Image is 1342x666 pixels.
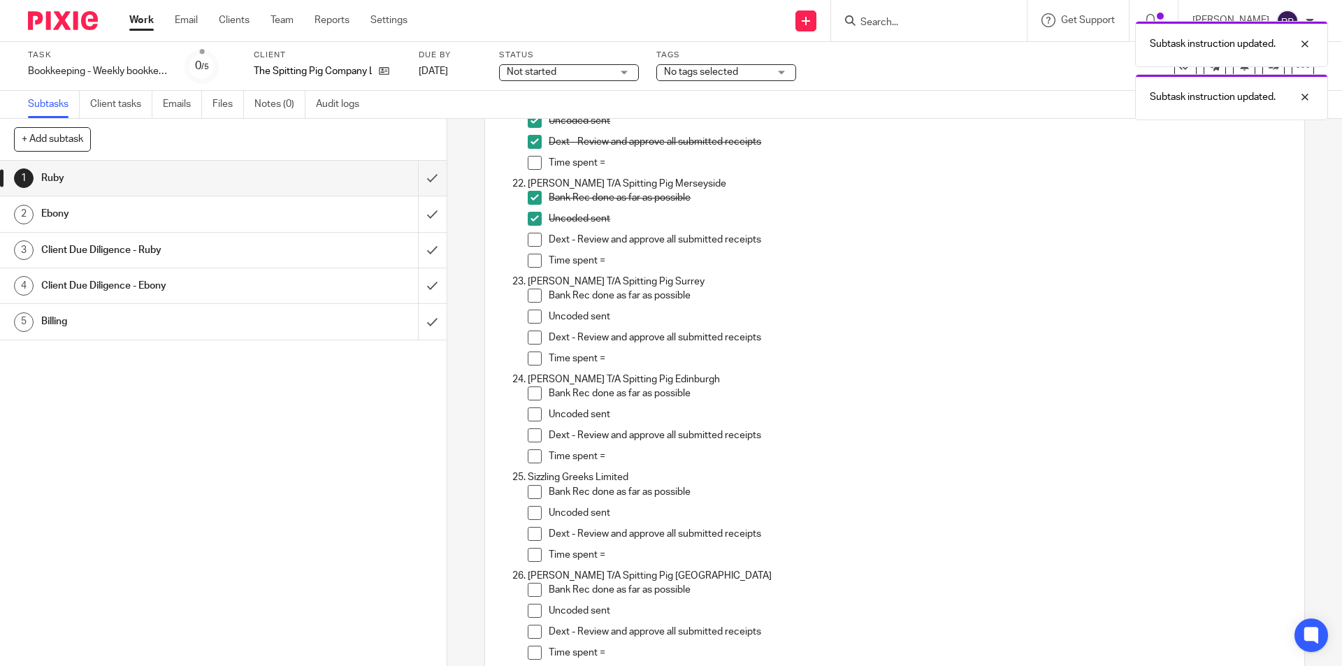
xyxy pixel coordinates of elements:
[528,470,1289,484] p: Sizzling Greeks Limited
[549,407,1289,421] p: Uncoded sent
[549,254,1289,268] p: Time spent =
[664,67,738,77] span: No tags selected
[549,583,1289,597] p: Bank Rec done as far as possible
[549,310,1289,324] p: Uncoded sent
[499,50,639,61] label: Status
[549,604,1289,618] p: Uncoded sent
[41,240,283,261] h1: Client Due Diligence - Ruby
[549,428,1289,442] p: Dext - Review and approve all submitted receipts
[1276,10,1299,32] img: svg%3E
[549,527,1289,541] p: Dext - Review and approve all submitted receipts
[129,13,154,27] a: Work
[254,91,305,118] a: Notes (0)
[370,13,407,27] a: Settings
[28,91,80,118] a: Subtasks
[254,64,372,78] p: The Spitting Pig Company Ltd
[549,625,1289,639] p: Dext - Review and approve all submitted receipts
[549,135,1289,149] p: Dext - Review and approve all submitted receipts
[549,548,1289,562] p: Time spent =
[212,91,244,118] a: Files
[41,168,283,189] h1: Ruby
[201,63,209,71] small: /5
[528,569,1289,583] p: [PERSON_NAME] T/A Spitting Pig [GEOGRAPHIC_DATA]
[549,485,1289,499] p: Bank Rec done as far as possible
[549,331,1289,345] p: Dext - Review and approve all submitted receipts
[549,449,1289,463] p: Time spent =
[528,372,1289,386] p: [PERSON_NAME] T/A Spitting Pig Edinburgh
[419,66,448,76] span: [DATE]
[270,13,294,27] a: Team
[195,58,209,74] div: 0
[549,352,1289,365] p: Time spent =
[28,50,168,61] label: Task
[41,311,283,332] h1: Billing
[254,50,401,61] label: Client
[14,312,34,332] div: 5
[549,386,1289,400] p: Bank Rec done as far as possible
[41,203,283,224] h1: Ebony
[14,276,34,296] div: 4
[549,212,1289,226] p: Uncoded sent
[549,506,1289,520] p: Uncoded sent
[1150,37,1276,51] p: Subtask instruction updated.
[219,13,250,27] a: Clients
[41,275,283,296] h1: Client Due Diligence - Ebony
[90,91,152,118] a: Client tasks
[549,233,1289,247] p: Dext - Review and approve all submitted receipts
[549,646,1289,660] p: Time spent =
[28,11,98,30] img: Pixie
[549,156,1289,170] p: Time spent =
[14,240,34,260] div: 3
[419,50,482,61] label: Due by
[1150,90,1276,104] p: Subtask instruction updated.
[175,13,198,27] a: Email
[28,64,168,78] div: Bookkeeping - Weekly bookkeeping SP group
[549,191,1289,205] p: Bank Rec done as far as possible
[315,13,349,27] a: Reports
[549,114,1289,128] p: Uncoded sent
[316,91,370,118] a: Audit logs
[549,289,1289,303] p: Bank Rec done as far as possible
[163,91,202,118] a: Emails
[14,127,91,151] button: + Add subtask
[14,205,34,224] div: 2
[656,50,796,61] label: Tags
[528,275,1289,289] p: [PERSON_NAME] T/A Spitting Pig Surrey
[528,177,1289,191] p: [PERSON_NAME] T/A Spitting Pig Merseyside
[14,168,34,188] div: 1
[507,67,556,77] span: Not started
